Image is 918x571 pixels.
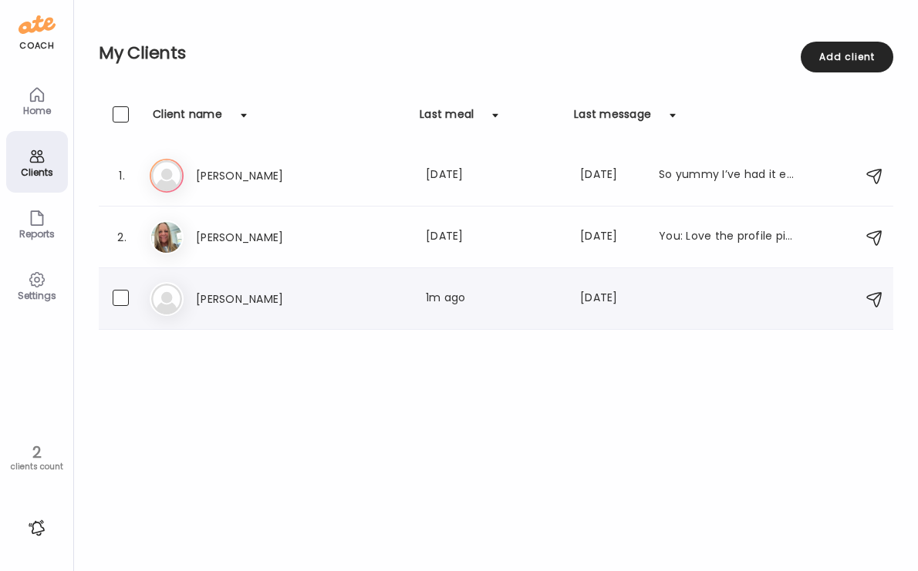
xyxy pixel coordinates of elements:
div: Reports [9,229,65,239]
div: Settings [9,291,65,301]
div: [DATE] [426,228,562,247]
div: [DATE] [426,166,562,185]
div: 1. [113,166,131,185]
div: Last meal [420,106,474,131]
div: coach [19,39,54,52]
img: ate [19,12,56,37]
div: 2 [5,443,68,462]
div: [DATE] [580,290,640,308]
h2: My Clients [99,42,893,65]
div: clients count [5,462,68,472]
div: [DATE] [580,166,640,185]
div: Clients [9,167,65,177]
h3: [PERSON_NAME] [196,290,332,308]
div: Client name [153,106,222,131]
div: Home [9,106,65,116]
h3: [PERSON_NAME] [196,166,332,185]
div: You: Love the profile pic! [659,228,795,247]
div: 1m ago [426,290,562,308]
div: Add client [801,42,893,72]
div: 2. [113,228,131,247]
div: Last message [574,106,651,131]
div: So yummy I’ve had it every day this week! [659,166,795,185]
div: [DATE] [580,228,640,247]
h3: [PERSON_NAME] [196,228,332,247]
